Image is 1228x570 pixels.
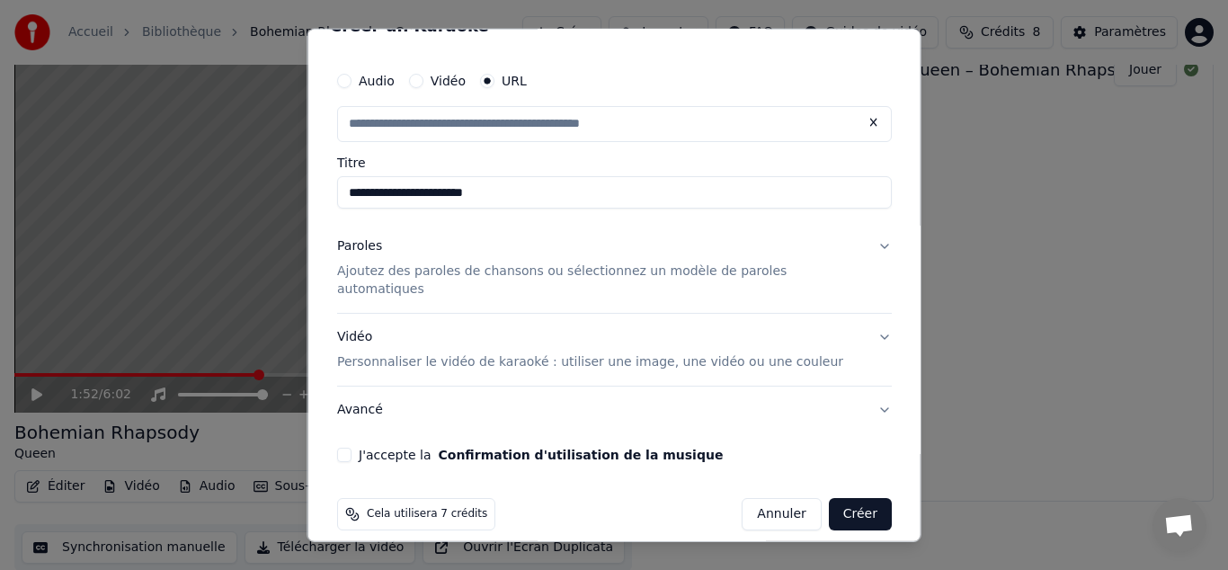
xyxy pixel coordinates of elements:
[330,18,899,34] h2: Créer un Karaoké
[359,75,395,87] label: Audio
[742,498,821,530] button: Annuler
[438,449,723,461] button: J'accepte la
[367,507,487,521] span: Cela utilisera 7 crédits
[359,449,723,461] label: J'accepte la
[337,314,892,386] button: VidéoPersonnaliser le vidéo de karaoké : utiliser une image, une vidéo ou une couleur
[337,237,382,255] div: Paroles
[430,75,465,87] label: Vidéo
[337,328,843,371] div: Vidéo
[337,263,863,298] p: Ajoutez des paroles de chansons ou sélectionnez un modèle de paroles automatiques
[337,387,892,433] button: Avancé
[502,75,527,87] label: URL
[337,223,892,313] button: ParolesAjoutez des paroles de chansons ou sélectionnez un modèle de paroles automatiques
[828,498,891,530] button: Créer
[337,156,892,169] label: Titre
[337,353,843,371] p: Personnaliser le vidéo de karaoké : utiliser une image, une vidéo ou une couleur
